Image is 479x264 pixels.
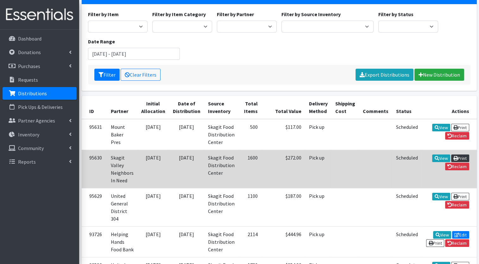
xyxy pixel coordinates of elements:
[204,188,238,226] td: Skagit Food Distribution Center
[88,48,180,60] input: January 1, 2011 - December 31, 2011
[217,10,254,18] label: Filter by Partner
[137,119,169,150] td: [DATE]
[18,90,47,97] p: Distributions
[262,226,305,257] td: $444.96
[452,231,469,239] a: Edit
[18,49,41,55] p: Donations
[107,226,137,257] td: Helping Hands Food Bank
[137,150,169,188] td: [DATE]
[433,231,451,239] a: View
[137,188,169,226] td: [DATE]
[451,154,469,162] a: Print
[3,4,77,25] img: HumanEssentials
[204,119,238,150] td: Skagit Food Distribution Center
[305,188,331,226] td: Pick up
[262,188,305,226] td: $187.00
[432,124,450,131] a: View
[18,35,41,42] p: Dashboard
[238,188,262,226] td: 1100
[121,69,161,81] a: Clear Filters
[107,188,137,226] td: United General District 304
[432,154,450,162] a: View
[238,226,262,257] td: 2114
[107,96,137,119] th: Partner
[3,87,77,100] a: Distributions
[262,96,305,119] th: Total Value
[18,145,44,151] p: Community
[152,10,206,18] label: Filter by Item Category
[378,10,413,18] label: Filter by Status
[392,96,422,119] th: Status
[18,131,39,138] p: Inventory
[451,124,469,131] a: Print
[137,96,169,119] th: Initial Allocation
[392,150,422,188] td: Scheduled
[204,96,238,119] th: Source Inventory
[18,63,40,69] p: Purchases
[18,117,55,124] p: Partner Agencies
[392,119,422,150] td: Scheduled
[445,201,469,209] a: Reclaim
[82,150,107,188] td: 95630
[392,188,422,226] td: Scheduled
[356,69,413,81] a: Export Distributions
[82,226,107,257] td: 93726
[204,150,238,188] td: Skagit Food Distribution Center
[169,150,204,188] td: [DATE]
[3,73,77,86] a: Requests
[18,104,63,110] p: Pick Ups & Deliveries
[94,69,120,81] button: Filter
[3,101,77,113] a: Pick Ups & Deliveries
[238,150,262,188] td: 1600
[331,96,359,119] th: Shipping Cost
[107,119,137,150] td: Mount Baker Pres
[305,226,331,257] td: Pick up
[82,119,107,150] td: 95631
[204,226,238,257] td: Skagit Food Distribution Center
[18,159,36,165] p: Reports
[445,132,469,140] a: Reclaim
[3,114,77,127] a: Partner Agencies
[107,150,137,188] td: Skagit Valley Neighbors In Need
[3,128,77,141] a: Inventory
[305,150,331,188] td: Pick up
[18,77,38,83] p: Requests
[238,96,262,119] th: Total Items
[169,119,204,150] td: [DATE]
[305,96,331,119] th: Delivery Method
[82,96,107,119] th: ID
[281,10,341,18] label: Filter by Source Inventory
[262,119,305,150] td: $117.00
[422,96,477,119] th: Actions
[445,163,469,170] a: Reclaim
[137,226,169,257] td: [DATE]
[82,188,107,226] td: 95629
[238,119,262,150] td: 500
[426,239,444,247] a: Print
[3,46,77,59] a: Donations
[414,69,464,81] a: New Distribution
[169,96,204,119] th: Date of Distribution
[392,226,422,257] td: Scheduled
[445,239,469,247] a: Reclaim
[3,142,77,154] a: Community
[88,38,115,45] label: Date Range
[3,32,77,45] a: Dashboard
[88,10,119,18] label: Filter by Item
[169,188,204,226] td: [DATE]
[359,96,392,119] th: Comments
[262,150,305,188] td: $272.00
[305,119,331,150] td: Pick up
[451,193,469,200] a: Print
[432,193,450,200] a: View
[3,155,77,168] a: Reports
[3,60,77,72] a: Purchases
[169,226,204,257] td: [DATE]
